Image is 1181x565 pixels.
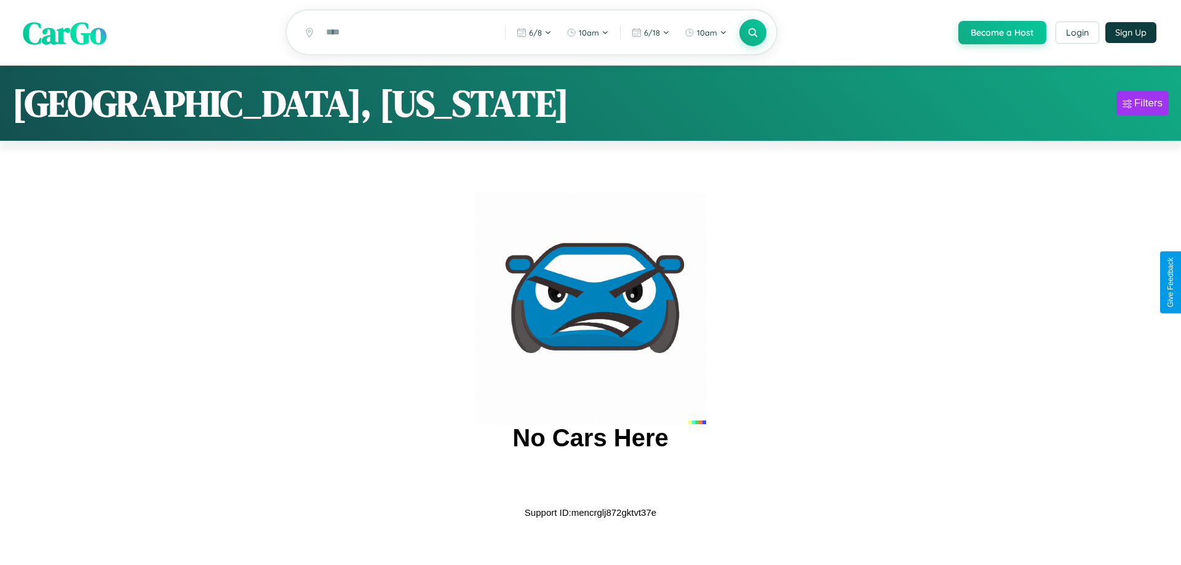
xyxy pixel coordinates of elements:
span: 6 / 18 [644,28,660,38]
h1: [GEOGRAPHIC_DATA], [US_STATE] [12,78,569,128]
span: 10am [579,28,599,38]
button: 10am [678,23,733,42]
span: CarGo [23,11,106,53]
span: 6 / 8 [529,28,542,38]
button: Become a Host [958,21,1046,44]
div: Filters [1134,97,1163,109]
button: Login [1056,22,1099,44]
button: 6/18 [626,23,676,42]
span: 10am [697,28,717,38]
button: Filters [1116,91,1169,116]
p: Support ID: mencrglj872gktvt37e [525,504,656,521]
button: 10am [560,23,615,42]
div: Give Feedback [1166,258,1175,307]
button: 6/8 [511,23,558,42]
button: Sign Up [1105,22,1156,43]
img: car [475,193,706,424]
h2: No Cars Here [512,424,668,452]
